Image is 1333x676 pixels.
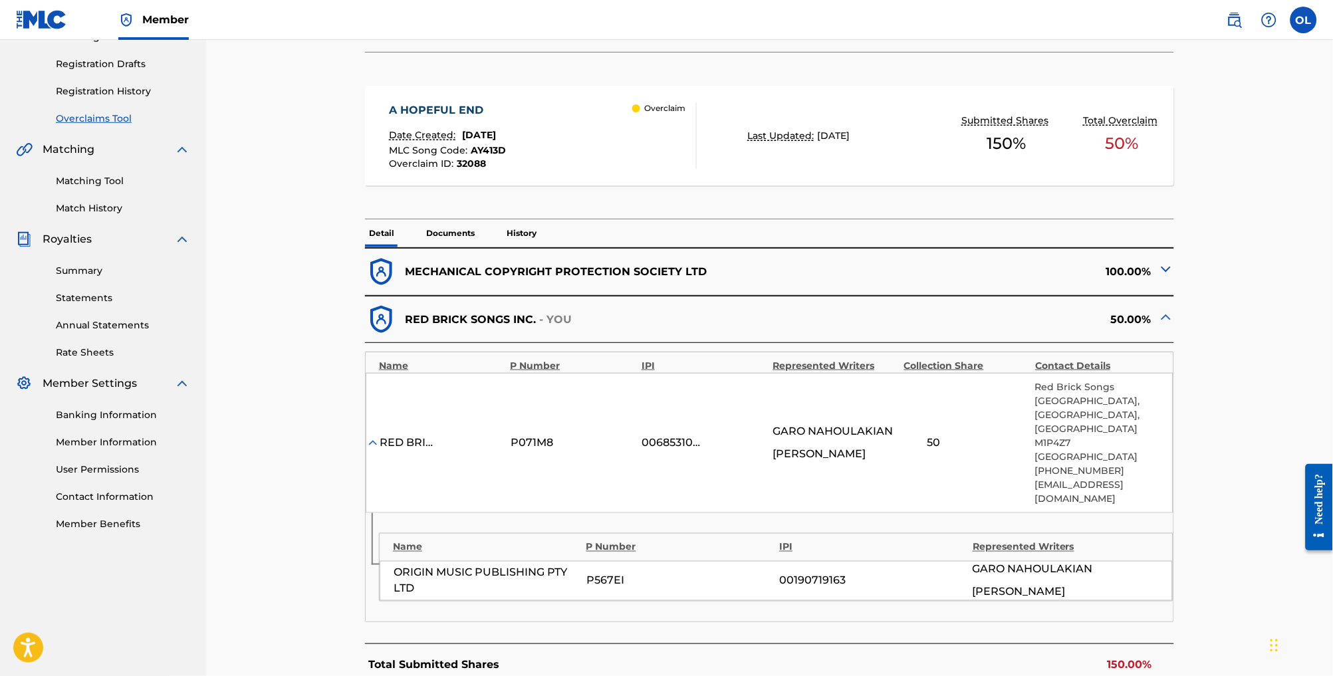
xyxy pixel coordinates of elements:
[422,219,479,247] p: Documents
[1158,309,1174,325] img: expand-cell-toggle
[56,264,190,278] a: Summary
[770,303,1174,336] div: 50.00%
[1267,612,1333,676] iframe: Chat Widget
[406,312,537,328] p: RED BRICK SONGS INC.
[1108,657,1152,673] p: 150.00%
[644,102,685,114] p: Overclaim
[118,12,134,28] img: Top Rightsholder
[16,376,32,392] img: Member Settings
[1221,7,1248,33] a: Public Search
[16,231,32,247] img: Royalties
[43,142,94,158] span: Matching
[748,129,818,143] p: Last Updated:
[586,540,773,554] div: P Number
[904,359,1029,373] div: Collection Share
[1035,408,1159,450] p: [GEOGRAPHIC_DATA], [GEOGRAPHIC_DATA] M1P4Z7
[56,112,190,126] a: Overclaims Tool
[56,291,190,305] a: Statements
[961,114,1052,128] p: Submitted Shares
[1035,464,1159,478] p: [PHONE_NUMBER]
[1296,452,1333,562] iframe: Resource Center
[773,423,894,439] span: GARO NAHOULAKIAN
[56,174,190,188] a: Matching Tool
[463,129,497,141] span: [DATE]
[1261,12,1277,28] img: help
[16,10,67,29] img: MLC Logo
[973,562,1093,578] span: GARO NAHOULAKIAN
[365,303,398,336] img: dfb38c8551f6dcc1ac04.svg
[818,130,850,142] span: [DATE]
[511,359,635,373] div: P Number
[142,12,189,27] span: Member
[56,346,190,360] a: Rate Sheets
[56,84,190,98] a: Registration History
[540,312,573,328] p: - YOU
[56,490,190,504] a: Contact Information
[1290,7,1317,33] div: User Menu
[1035,394,1159,408] p: [GEOGRAPHIC_DATA],
[366,436,380,449] img: expand-cell-toggle
[368,657,499,673] p: Total Submitted Shares
[1256,7,1282,33] div: Help
[1035,478,1159,506] p: [EMAIL_ADDRESS][DOMAIN_NAME]
[457,158,487,169] span: 32088
[56,517,190,531] a: Member Benefits
[365,86,1174,185] a: A HOPEFUL ENDDate Created:[DATE]MLC Song Code:AY413DOverclaim ID:32088 OverclaimLast Updated:[DAT...
[773,446,866,462] span: [PERSON_NAME]
[56,408,190,422] a: Banking Information
[471,144,507,156] span: AY413D
[1035,450,1159,464] p: [GEOGRAPHIC_DATA]
[780,540,967,554] div: IPI
[43,231,92,247] span: Royalties
[365,219,398,247] p: Detail
[390,102,507,118] div: A HOPEFUL END
[642,359,766,373] div: IPI
[379,359,503,373] div: Name
[390,144,471,156] span: MLC Song Code :
[394,565,580,597] div: ORIGIN MUSIC PUBLISHING PTY LTD
[174,142,190,158] img: expand
[1083,114,1161,128] p: Total Overclaim
[365,256,398,288] img: dfb38c8551f6dcc1ac04.svg
[43,376,137,392] span: Member Settings
[174,231,190,247] img: expand
[56,57,190,71] a: Registration Drafts
[393,540,580,554] div: Name
[1106,132,1139,156] span: 50 %
[1035,380,1159,394] p: Red Brick Songs
[1035,359,1159,373] div: Contact Details
[56,201,190,215] a: Match History
[56,463,190,477] a: User Permissions
[390,128,459,142] p: Date Created:
[16,142,33,158] img: Matching
[973,540,1159,554] div: Represented Writers
[770,256,1174,288] div: 100.00%
[1227,12,1243,28] img: search
[56,318,190,332] a: Annual Statements
[174,376,190,392] img: expand
[406,264,707,280] p: MECHANICAL COPYRIGHT PROTECTION SOCIETY LTD
[390,158,457,169] span: Overclaim ID :
[586,573,773,589] div: P567EI
[1271,625,1278,665] div: Drag
[56,435,190,449] a: Member Information
[1158,261,1174,277] img: expand-cell-toggle
[780,573,966,589] div: 00190719163
[987,132,1027,156] span: 150 %
[503,219,541,247] p: History
[973,584,1066,600] span: [PERSON_NAME]
[773,359,898,373] div: Represented Writers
